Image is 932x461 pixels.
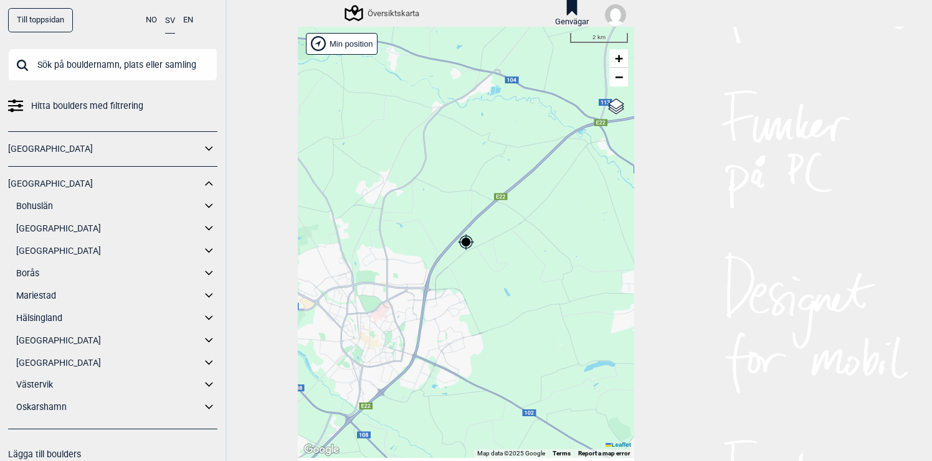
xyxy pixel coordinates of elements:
[16,220,201,238] a: [GEOGRAPHIC_DATA]
[578,450,630,457] a: Report a map error
[8,140,201,158] a: [GEOGRAPHIC_DATA]
[605,4,626,26] img: User fallback1
[16,398,201,416] a: Oskarshamn
[16,242,201,260] a: [GEOGRAPHIC_DATA]
[8,49,217,81] input: Sök på bouldernamn, plats eller samling
[16,197,201,215] a: Bohuslän
[16,332,201,350] a: [GEOGRAPHIC_DATA]
[570,33,628,43] div: 2 km
[609,49,628,68] a: Zoom in
[31,97,143,115] span: Hitta boulders med filtrering
[8,97,217,115] a: Hitta boulders med filtrering
[306,33,378,55] div: Vis min position
[301,442,342,458] img: Google
[346,6,419,21] div: Översiktskarta
[16,376,201,394] a: Västervik
[16,264,201,282] a: Borås
[606,441,631,448] a: Leaflet
[604,93,628,120] a: Layers
[8,175,201,193] a: [GEOGRAPHIC_DATA]
[165,8,175,34] button: SV
[146,8,157,32] button: NO
[615,50,623,66] span: +
[609,68,628,86] a: Zoom out
[16,354,201,372] a: [GEOGRAPHIC_DATA]
[183,8,193,32] button: EN
[301,442,342,458] a: Open this area in Google Maps (opens a new window)
[477,450,545,457] span: Map data ©2025 Google
[8,8,73,32] a: Till toppsidan
[553,450,571,457] a: Terms (opens in new tab)
[615,69,623,85] span: −
[16,309,201,327] a: Hälsingland
[8,449,81,459] a: Lägga till boulders
[16,287,201,305] a: Mariestad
